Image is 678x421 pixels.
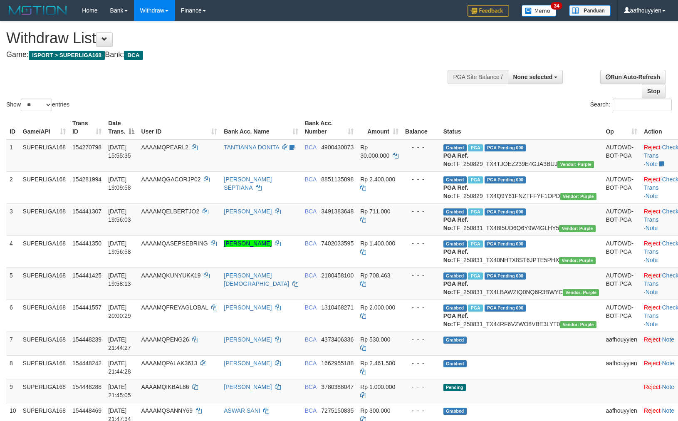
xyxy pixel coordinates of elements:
a: Note [646,289,658,295]
span: Rp 2.461.500 [360,360,395,367]
span: Copy 3491383648 to clipboard [321,208,354,215]
span: Rp 1.000.000 [360,384,395,390]
span: 154441307 [72,208,101,215]
a: Stop [642,84,666,98]
span: Rp 30.000.000 [360,144,389,159]
a: Note [646,193,658,199]
div: - - - [405,271,437,280]
span: AAAAMQFREYAGLOBAL [141,304,208,311]
td: SUPERLIGA168 [20,300,69,332]
label: Show entries [6,99,69,111]
span: Vendor URL: https://trx4.1velocity.biz [557,161,594,168]
td: SUPERLIGA168 [20,203,69,235]
span: [DATE] 19:09:58 [108,176,131,191]
span: 34 [551,2,562,10]
b: PGA Ref. No: [443,216,468,231]
span: Marked by aafnonsreyleab [468,176,483,183]
td: TF_250831_TX40NHTX8ST6JPTE5PHX [440,235,603,267]
span: Rp 708.463 [360,272,390,279]
span: Copy 1310468271 to clipboard [321,304,354,311]
td: 7 [6,332,20,355]
span: Rp 2.400.000 [360,176,395,183]
th: Amount: activate to sort column ascending [357,116,402,139]
span: Grabbed [443,272,467,280]
td: SUPERLIGA168 [20,267,69,300]
h4: Game: Bank: [6,51,444,59]
th: Status [440,116,603,139]
td: AUTOWD-BOT-PGA [602,139,641,172]
button: None selected [508,70,563,84]
span: AAAAMQPEARL2 [141,144,188,151]
span: Marked by aafsoycanthlai [468,208,483,215]
span: [DATE] 19:58:13 [108,272,131,287]
span: 154441350 [72,240,101,247]
img: panduan.png [569,5,611,16]
td: 8 [6,355,20,379]
div: - - - [405,359,437,367]
a: [PERSON_NAME] [224,336,272,343]
span: AAAAMQGACORJP02 [141,176,200,183]
th: ID [6,116,20,139]
td: AUTOWD-BOT-PGA [602,300,641,332]
span: 154270798 [72,144,101,151]
a: [PERSON_NAME] SEPTIANA [224,176,272,191]
th: Bank Acc. Name: activate to sort column ascending [220,116,301,139]
span: Copy 4900430073 to clipboard [321,144,354,151]
a: [PERSON_NAME][DEMOGRAPHIC_DATA] [224,272,289,287]
td: AUTOWD-BOT-PGA [602,235,641,267]
a: Note [646,321,658,327]
span: PGA Pending [485,272,526,280]
span: Grabbed [443,360,467,367]
span: 154448469 [72,407,101,414]
a: [PERSON_NAME] [224,384,272,390]
span: 154441425 [72,272,101,279]
span: BCA [305,208,317,215]
th: Trans ID: activate to sort column ascending [69,116,105,139]
b: PGA Ref. No: [443,248,468,263]
span: [DATE] 21:44:28 [108,360,131,375]
a: Reject [644,272,661,279]
span: 154441557 [72,304,101,311]
td: AUTOWD-BOT-PGA [602,171,641,203]
span: BCA [305,272,317,279]
span: ISPORT > SUPERLIGA168 [29,51,105,60]
span: AAAAMQIKBAL86 [141,384,189,390]
th: Balance [402,116,440,139]
span: Vendor URL: https://trx4.1velocity.biz [560,321,596,328]
a: Note [646,257,658,263]
span: 154448288 [72,384,101,390]
div: - - - [405,207,437,215]
span: Rp 530.000 [360,336,390,343]
a: Reject [644,176,661,183]
span: Copy 7402033595 to clipboard [321,240,354,247]
span: [DATE] 20:00:29 [108,304,131,319]
a: Note [646,225,658,231]
a: [PERSON_NAME] [224,208,272,215]
a: Reject [644,240,661,247]
th: Game/API: activate to sort column ascending [20,116,69,139]
th: Op: activate to sort column ascending [602,116,641,139]
span: PGA Pending [485,144,526,151]
span: PGA Pending [485,208,526,215]
h1: Withdraw List [6,30,444,47]
a: Reject [644,360,661,367]
span: [DATE] 21:45:05 [108,384,131,399]
span: Grabbed [443,144,467,151]
span: Marked by aafsoycanthlai [468,272,483,280]
div: - - - [405,175,437,183]
td: SUPERLIGA168 [20,139,69,172]
td: AUTOWD-BOT-PGA [602,203,641,235]
a: Note [662,360,674,367]
span: BCA [305,240,317,247]
span: Grabbed [443,305,467,312]
td: SUPERLIGA168 [20,171,69,203]
span: Vendor URL: https://trx4.1velocity.biz [563,289,599,296]
input: Search: [613,99,672,111]
span: Rp 1.400.000 [360,240,395,247]
td: SUPERLIGA168 [20,332,69,355]
td: TF_250831_TX44RF6VZWO8VBE3LYT0 [440,300,603,332]
td: 2 [6,171,20,203]
a: Reject [644,384,661,390]
select: Showentries [21,99,52,111]
th: User ID: activate to sort column ascending [138,116,220,139]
